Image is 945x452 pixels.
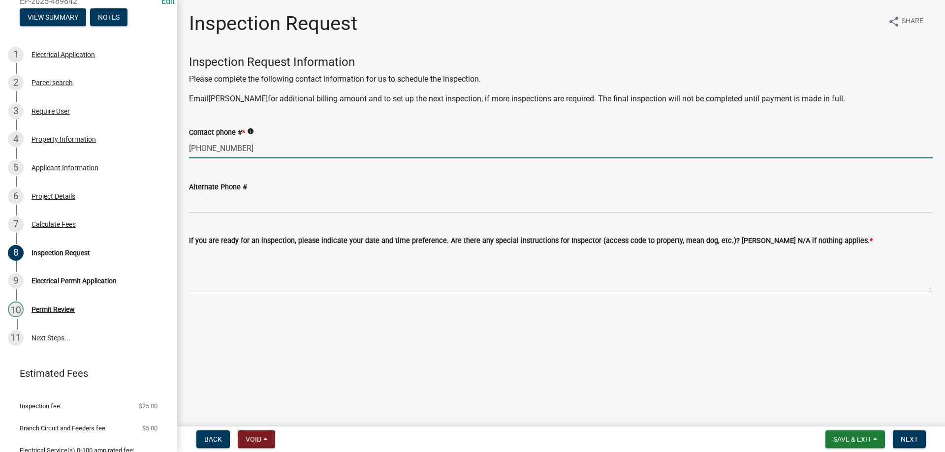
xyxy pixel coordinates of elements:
div: 4 [8,131,24,147]
a: [PERSON_NAME] [209,94,268,103]
div: Inspection Request [31,249,90,256]
div: Property Information [31,136,96,143]
div: Permit Review [31,306,75,313]
div: 8 [8,245,24,261]
p: Please complete the following contact information for us to schedule the inspection. [189,73,933,85]
label: Alternate Phone # [189,184,247,191]
div: Electrical Application [31,51,95,58]
span: Void [246,435,261,443]
div: Parcel search [31,79,73,86]
span: Save & Exit [833,435,871,443]
button: Save & Exit [825,430,885,448]
div: Calculate Fees [31,221,76,228]
div: 9 [8,273,24,289]
span: Inspection fee: [20,403,62,409]
div: 5 [8,160,24,176]
div: 6 [8,188,24,204]
p: Email for additional billing amount and to set up the next inspection, if more inspections are re... [189,93,933,105]
span: Share [902,16,923,28]
i: info [247,128,254,135]
wm-modal-confirm: Notes [90,14,127,22]
h1: Inspection Request [189,12,357,35]
div: 7 [8,216,24,232]
div: 10 [8,301,24,317]
a: Estimated Fees [8,363,161,383]
div: 11 [8,330,24,346]
div: 1 [8,47,24,62]
div: 2 [8,75,24,90]
button: Back [196,430,230,448]
span: Back [204,435,222,443]
wm-modal-confirm: Summary [20,14,86,22]
button: Next [893,430,926,448]
div: Applicant Information [31,164,98,171]
button: shareShare [880,12,931,31]
div: 3 [8,103,24,119]
span: $5.00 [142,425,157,431]
i: share [888,16,900,28]
span: Branch Circuit and Feeders fee: [20,425,107,431]
span: $25.00 [139,403,157,409]
label: If you are ready for an inspection, please indicate your date and time preference. Are there any ... [189,238,873,244]
button: View Summary [20,8,86,26]
button: Notes [90,8,127,26]
div: Project Details [31,193,75,200]
span: Next [901,435,918,443]
div: Electrical Permit Application [31,277,117,284]
div: Require User [31,108,70,115]
h4: Inspection Request Information [189,55,933,69]
button: Void [238,430,275,448]
label: Contact phone # [189,129,245,136]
